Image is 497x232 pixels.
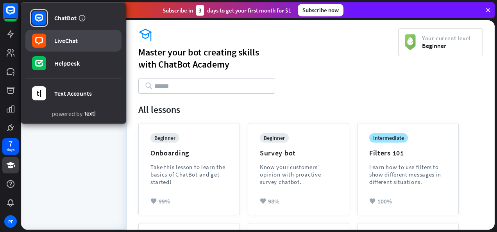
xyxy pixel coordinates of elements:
button: Open LiveChat chat widget [6,3,30,27]
div: Filters 101 [369,148,404,157]
span: Your current level [422,34,471,42]
div: beginner [260,133,289,143]
span: 100% [377,197,392,205]
i: heart [260,198,266,204]
div: Know your customers’ opinion with proactive survey chatbot. [260,163,337,186]
div: Onboarding [150,148,189,157]
i: academy [138,28,398,42]
span: 98% [268,197,279,205]
div: Learn how to use filters to show different messages in different situations. [369,163,447,186]
div: Subscribe in days to get your first month for $1 [163,5,291,16]
div: beginner [150,133,179,143]
div: 3 [196,5,204,16]
span: 99% [159,197,170,205]
i: heart [369,198,375,204]
div: Survey bot [260,148,296,157]
div: intermediate [369,133,408,143]
div: PF [4,215,17,228]
div: Subscribe now [298,4,343,16]
div: Take this lesson to learn the basics of ChatBot and get started! [150,163,228,186]
span: Beginner [422,42,471,50]
div: days [7,147,14,153]
a: 7 days [2,138,19,155]
i: heart [150,198,157,204]
div: 7 [9,140,13,147]
div: Master your bot creating skills with ChatBot Academy [138,46,398,70]
div: All lessons [138,104,483,116]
